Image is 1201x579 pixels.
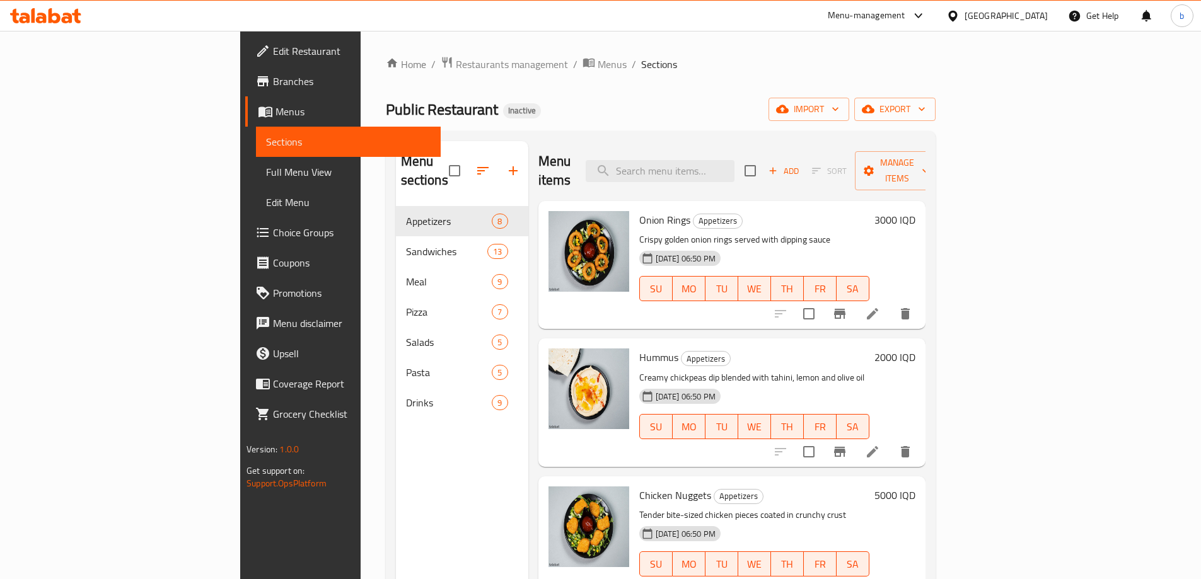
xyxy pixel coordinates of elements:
[767,164,801,178] span: Add
[492,306,507,318] span: 7
[245,217,441,248] a: Choice Groups
[804,551,837,576] button: FR
[837,414,869,439] button: SA
[548,486,629,567] img: Chicken Nuggets
[711,418,733,436] span: TU
[488,246,507,258] span: 13
[406,274,492,289] span: Meal
[678,418,700,436] span: MO
[825,437,855,467] button: Branch-specific-item
[492,274,508,289] div: items
[492,214,508,229] div: items
[406,365,492,380] span: Pasta
[769,98,849,121] button: import
[256,127,441,157] a: Sections
[245,36,441,66] a: Edit Restaurant
[245,338,441,369] a: Upsell
[682,352,730,366] span: Appetizers
[714,489,763,503] span: Appetizers
[256,157,441,187] a: Full Menu View
[396,357,528,387] div: Pasta5
[842,280,864,298] span: SA
[245,248,441,278] a: Coupons
[273,316,431,331] span: Menu disclaimer
[711,280,733,298] span: TU
[714,489,763,504] div: Appetizers
[386,95,498,123] span: Public Restaurant
[796,439,822,465] span: Select to update
[809,280,832,298] span: FR
[705,414,738,439] button: TU
[639,507,869,523] p: Tender bite-sized chicken pieces coated in crunchy crust
[837,551,869,576] button: SA
[273,225,431,240] span: Choice Groups
[639,486,711,505] span: Chicken Nuggets
[273,74,431,89] span: Branches
[771,276,804,301] button: TH
[406,395,492,410] span: Drinks
[245,308,441,338] a: Menu disclaimer
[247,441,277,457] span: Version:
[705,276,738,301] button: TU
[828,8,905,23] div: Menu-management
[874,486,915,504] h6: 5000 IQD
[245,278,441,308] a: Promotions
[874,348,915,366] h6: 2000 IQD
[842,418,864,436] span: SA
[396,387,528,418] div: Drinks9
[406,214,492,229] span: Appetizers
[737,158,763,184] span: Select section
[266,164,431,180] span: Full Menu View
[247,462,305,479] span: Get support on:
[632,57,636,72] li: /
[498,156,528,186] button: Add section
[639,414,673,439] button: SU
[738,276,771,301] button: WE
[273,406,431,421] span: Grocery Checklist
[406,335,492,350] span: Salads
[678,555,700,573] span: MO
[779,101,839,117] span: import
[456,57,568,72] span: Restaurants management
[763,161,804,181] span: Add item
[492,367,507,379] span: 5
[468,156,498,186] span: Sort sections
[492,335,508,350] div: items
[865,306,880,321] a: Edit menu item
[865,155,929,186] span: Manage items
[273,285,431,301] span: Promotions
[678,280,700,298] span: MO
[639,232,869,248] p: Crispy golden onion rings served with dipping sauce
[804,414,837,439] button: FR
[743,555,766,573] span: WE
[738,414,771,439] button: WE
[256,187,441,217] a: Edit Menu
[245,399,441,429] a: Grocery Checklist
[586,160,734,182] input: search
[825,299,855,329] button: Branch-specific-item
[804,276,837,301] button: FR
[396,206,528,236] div: Appetizers8
[273,376,431,391] span: Coverage Report
[548,211,629,292] img: Onion Rings
[645,555,668,573] span: SU
[503,103,541,118] div: Inactive
[854,98,936,121] button: export
[492,395,508,410] div: items
[266,195,431,210] span: Edit Menu
[247,475,327,491] a: Support.OpsPlatform
[406,244,488,259] span: Sandwiches
[645,418,668,436] span: SU
[651,528,721,540] span: [DATE] 06:50 PM
[711,555,733,573] span: TU
[1180,9,1184,23] span: b
[743,280,766,298] span: WE
[641,57,677,72] span: Sections
[705,551,738,576] button: TU
[651,391,721,403] span: [DATE] 06:50 PM
[651,253,721,265] span: [DATE] 06:50 PM
[804,161,855,181] span: Select section first
[441,56,568,72] a: Restaurants management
